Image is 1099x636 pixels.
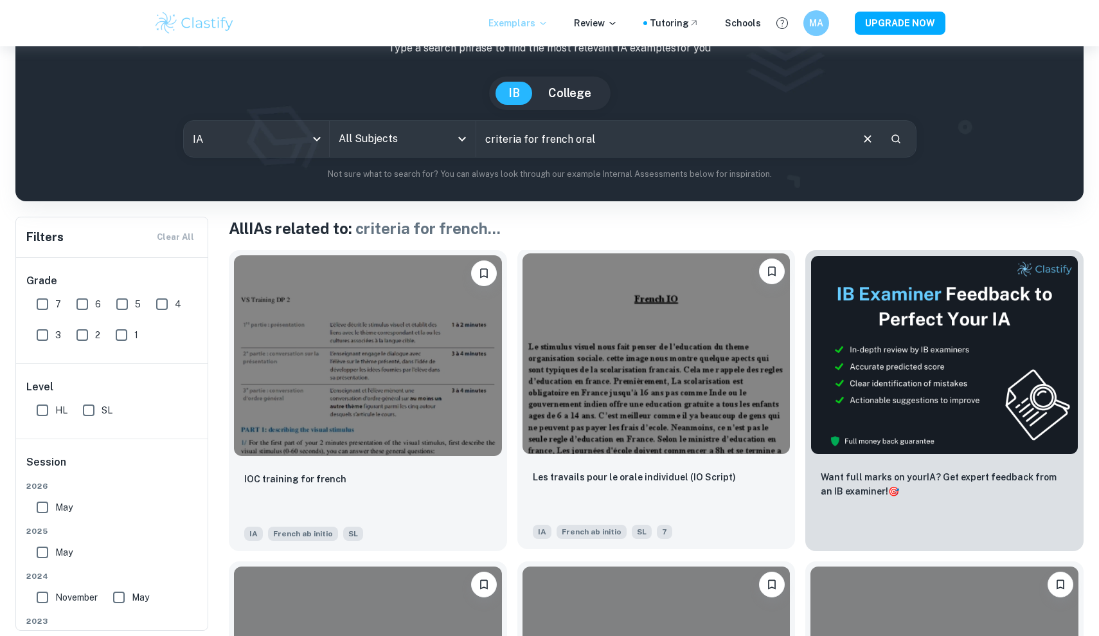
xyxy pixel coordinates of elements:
[496,82,533,105] button: IB
[759,572,785,597] button: Bookmark
[632,525,652,539] span: SL
[805,250,1084,551] a: ThumbnailWant full marks on yourIA? Get expert feedback from an IB examiner!
[759,259,785,284] button: Bookmark
[234,255,502,456] img: French ab initio IA example thumbnail: IOC training for french
[574,16,618,30] p: Review
[154,10,235,36] img: Clastify logo
[810,255,1078,455] img: Thumbnail
[184,121,330,157] div: IA
[355,219,501,237] span: criteria for french ...
[517,250,796,551] a: BookmarkLes travails pour le orale individuel (IO Script)IAFrench ab initioSL7
[26,615,199,627] span: 2023
[476,121,850,157] input: E.g. player arrangements, enthalpy of combustion, analysis of a big city...
[803,10,829,36] button: MA
[229,217,1084,240] h1: All IAs related to:
[26,41,1073,56] p: Type a search phrase to find the most relevant IA examples for you
[488,16,548,30] p: Exemplars
[102,403,112,417] span: SL
[809,16,824,30] h6: MA
[885,128,907,150] button: Search
[26,379,199,395] h6: Level
[343,527,363,541] span: SL
[55,545,73,559] span: May
[55,590,98,604] span: November
[55,297,61,311] span: 7
[855,12,945,35] button: UPGRADE NOW
[135,297,141,311] span: 5
[453,130,471,148] button: Open
[26,525,199,537] span: 2025
[26,273,199,289] h6: Grade
[55,500,73,514] span: May
[523,253,791,454] img: French ab initio IA example thumbnail: Les travails pour le orale individuel (I
[268,527,338,541] span: French ab initio
[821,470,1068,498] p: Want full marks on your IA ? Get expert feedback from an IB examiner!
[725,16,761,30] a: Schools
[855,127,880,151] button: Clear
[26,228,64,246] h6: Filters
[1048,572,1073,597] button: Bookmark
[557,525,627,539] span: French ab initio
[244,472,346,486] p: IOC training for french
[132,590,149,604] span: May
[471,572,497,597] button: Bookmark
[95,328,100,342] span: 2
[26,168,1073,181] p: Not sure what to search for? You can always look through our example Internal Assessments below f...
[533,525,551,539] span: IA
[26,570,199,582] span: 2024
[657,525,672,539] span: 7
[55,403,67,417] span: HL
[55,328,61,342] span: 3
[26,480,199,492] span: 2026
[95,297,101,311] span: 6
[771,12,793,34] button: Help and Feedback
[533,470,736,484] p: Les travails pour le orale individuel (IO Script)
[229,250,507,551] a: BookmarkIOC training for frenchIAFrench ab initioSL
[244,527,263,541] span: IA
[650,16,699,30] a: Tutoring
[888,486,899,496] span: 🎯
[535,82,604,105] button: College
[175,297,181,311] span: 4
[134,328,138,342] span: 1
[471,260,497,286] button: Bookmark
[26,455,199,480] h6: Session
